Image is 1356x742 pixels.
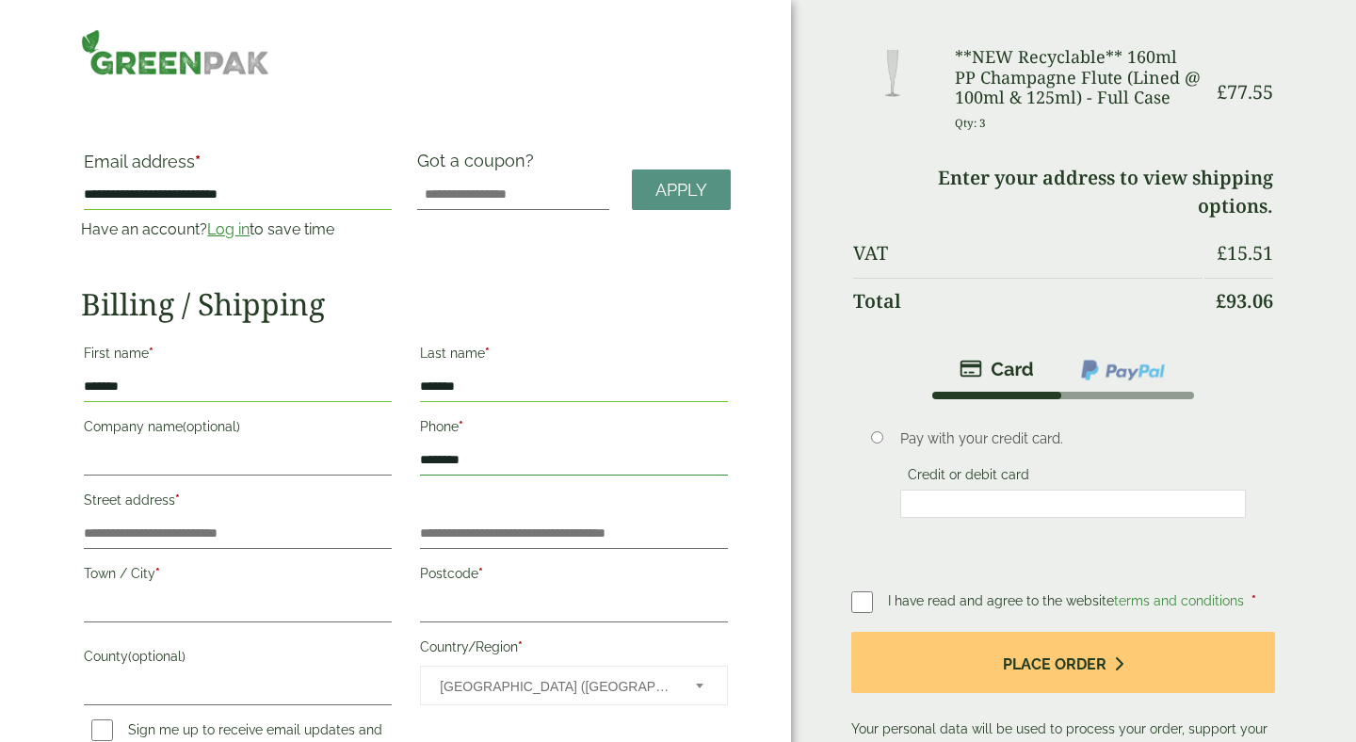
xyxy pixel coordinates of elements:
[1217,79,1273,105] bdi: 77.55
[420,413,728,445] label: Phone
[1217,240,1273,266] bdi: 15.51
[632,169,731,210] a: Apply
[1216,288,1226,314] span: £
[1216,288,1273,314] bdi: 93.06
[955,116,986,130] small: Qty: 3
[853,155,1273,229] td: Enter your address to view shipping options.
[1079,358,1167,382] img: ppcp-gateway.png
[420,666,728,705] span: Country/Region
[81,286,731,322] h2: Billing / Shipping
[417,151,541,180] label: Got a coupon?
[420,340,728,372] label: Last name
[440,667,670,706] span: United Kingdom (UK)
[195,152,201,171] abbr: required
[655,180,707,201] span: Apply
[478,566,483,581] abbr: required
[1251,593,1256,608] abbr: required
[420,560,728,592] label: Postcode
[149,346,153,361] abbr: required
[900,428,1246,449] p: Pay with your credit card.
[955,47,1203,108] h3: **NEW Recyclable** 160ml PP Champagne Flute (Lined @ 100ml & 125ml) - Full Case
[900,467,1037,488] label: Credit or debit card
[84,413,392,445] label: Company name
[851,632,1275,693] button: Place order
[960,358,1034,380] img: stripe.png
[853,278,1203,324] th: Total
[207,220,250,238] a: Log in
[906,495,1240,512] iframe: Secure card payment input frame
[888,593,1248,608] span: I have read and agree to the website
[183,419,240,434] span: (optional)
[128,649,186,664] span: (optional)
[84,487,392,519] label: Street address
[84,153,392,180] label: Email address
[84,560,392,592] label: Town / City
[91,719,113,741] input: Sign me up to receive email updates and news(optional)
[1217,79,1227,105] span: £
[175,492,180,508] abbr: required
[853,231,1203,276] th: VAT
[1217,240,1227,266] span: £
[1114,593,1244,608] a: terms and conditions
[155,566,160,581] abbr: required
[84,340,392,372] label: First name
[81,29,269,75] img: GreenPak Supplies
[485,346,490,361] abbr: required
[518,639,523,654] abbr: required
[459,419,463,434] abbr: required
[84,643,392,675] label: County
[420,634,728,666] label: Country/Region
[81,218,395,241] p: Have an account? to save time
